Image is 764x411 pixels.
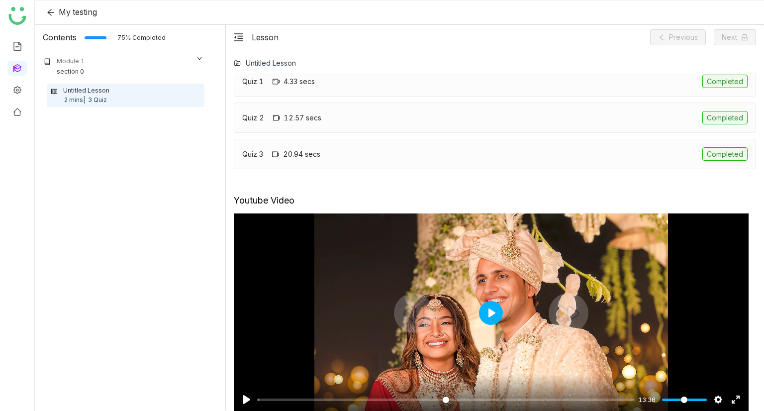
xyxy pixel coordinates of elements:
[117,35,129,41] span: 75% Completed
[242,76,264,87] div: Quiz 1
[88,96,107,105] div: 3 Quiz
[702,75,748,88] div: Completed
[702,147,748,161] div: Completed
[37,50,210,84] div: Module 1section 0
[257,395,635,405] input: Seek
[252,31,279,43] div: Lesson
[702,111,748,124] div: Completed
[234,195,294,205] div: Youtube Video
[51,88,57,95] img: lesson.svg
[636,394,658,405] div: Current time
[59,7,97,17] span: My testing
[662,395,707,405] input: Volume
[234,32,244,42] span: menu-fold
[239,392,255,408] button: Play, Ruchika & Nischay Shaadi❤️
[234,32,244,43] button: menu-fold
[273,113,321,122] div: 12.57 secs
[57,57,85,66] div: Module 1
[234,60,241,67] img: lms-folder.svg
[272,150,320,158] div: 20.94 secs
[8,7,26,25] img: logo
[479,301,503,325] button: Play, Ruchika & Nischay Shaadi❤️
[57,67,84,77] div: section 0
[63,86,109,96] div: Untitled Lesson
[273,77,315,86] div: 4.33 secs
[650,29,706,45] button: Previous
[714,29,756,45] button: Next
[83,96,85,103] span: |
[242,112,264,123] div: Quiz 2
[43,31,77,43] div: Contents
[64,96,85,105] div: 2 mins
[246,58,296,68] div: Untitled Lesson
[242,149,263,159] div: Quiz 3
